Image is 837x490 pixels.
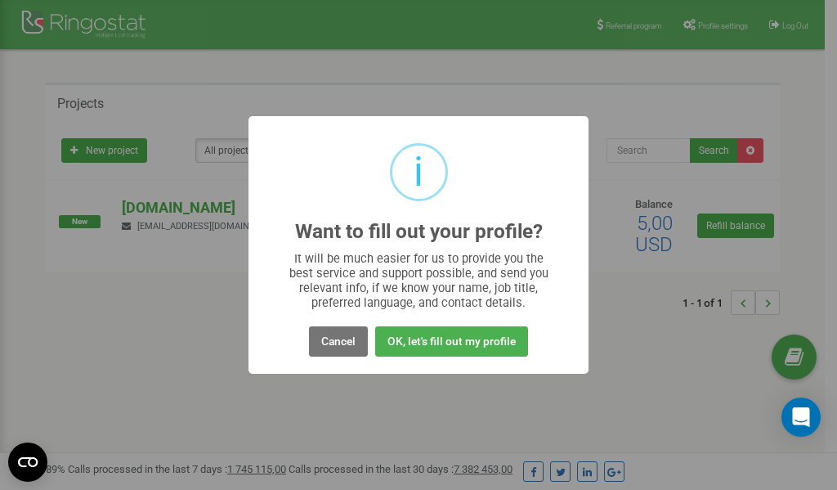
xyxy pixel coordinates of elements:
div: i [414,146,423,199]
button: Open CMP widget [8,443,47,482]
button: OK, let's fill out my profile [375,326,528,357]
div: It will be much easier for us to provide you the best service and support possible, and send you ... [281,251,557,310]
button: Cancel [309,326,368,357]
div: Open Intercom Messenger [781,398,821,437]
h2: Want to fill out your profile? [295,221,543,243]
